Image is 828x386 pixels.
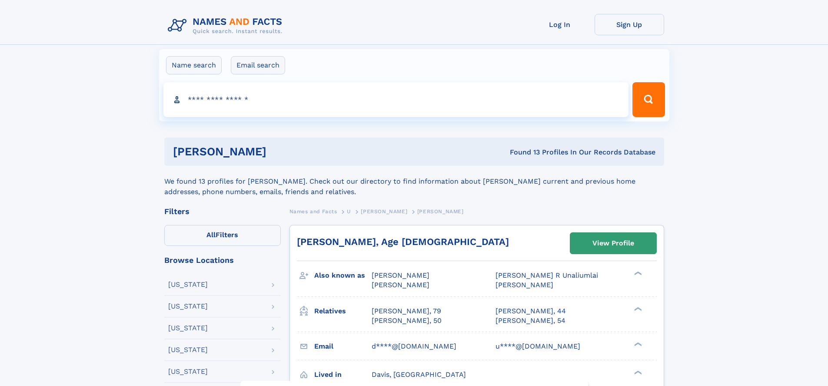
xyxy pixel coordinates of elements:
[297,236,509,247] a: [PERSON_NAME], Age [DEMOGRAPHIC_DATA]
[495,281,553,289] span: [PERSON_NAME]
[632,306,642,312] div: ❯
[231,56,285,74] label: Email search
[632,369,642,375] div: ❯
[570,233,656,254] a: View Profile
[164,166,664,197] div: We found 13 profiles for [PERSON_NAME]. Check out our directory to find information about [PERSON...
[372,306,441,316] a: [PERSON_NAME], 79
[372,316,442,326] a: [PERSON_NAME], 50
[168,325,208,332] div: [US_STATE]
[164,225,281,246] label: Filters
[314,339,372,354] h3: Email
[163,82,629,117] input: search input
[632,341,642,347] div: ❯
[168,368,208,375] div: [US_STATE]
[632,82,665,117] button: Search Button
[372,370,466,379] span: Davis, [GEOGRAPHIC_DATA]
[168,281,208,288] div: [US_STATE]
[289,206,337,217] a: Names and Facts
[347,208,351,215] span: U
[173,146,388,157] h1: [PERSON_NAME]
[168,346,208,353] div: [US_STATE]
[164,208,281,215] div: Filters
[168,303,208,310] div: [US_STATE]
[164,256,281,264] div: Browse Locations
[632,271,642,276] div: ❯
[495,271,598,279] span: [PERSON_NAME] R Unaliumlai
[314,367,372,382] h3: Lived in
[495,306,566,316] a: [PERSON_NAME], 44
[495,316,565,326] a: [PERSON_NAME], 54
[372,281,429,289] span: [PERSON_NAME]
[372,271,429,279] span: [PERSON_NAME]
[595,14,664,35] a: Sign Up
[361,208,407,215] span: [PERSON_NAME]
[361,206,407,217] a: [PERSON_NAME]
[592,233,634,253] div: View Profile
[347,206,351,217] a: U
[314,304,372,319] h3: Relatives
[206,231,216,239] span: All
[164,14,289,37] img: Logo Names and Facts
[314,268,372,283] h3: Also known as
[417,208,464,215] span: [PERSON_NAME]
[525,14,595,35] a: Log In
[388,148,655,157] div: Found 13 Profiles In Our Records Database
[166,56,222,74] label: Name search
